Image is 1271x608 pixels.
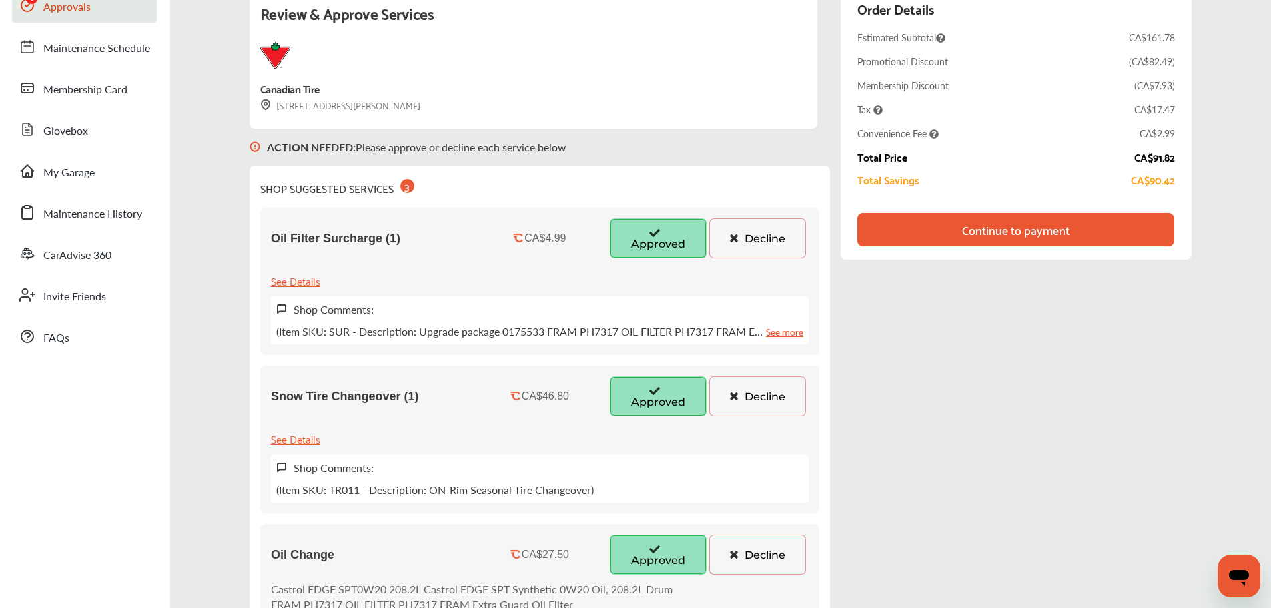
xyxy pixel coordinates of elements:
[766,324,803,339] a: See more
[250,129,260,166] img: svg+xml;base64,PHN2ZyB3aWR0aD0iMTYiIGhlaWdodD0iMTciIHZpZXdCb3g9IjAgMCAxNiAxNyIgZmlsbD0ibm9uZSIgeG...
[1134,79,1175,92] div: ( CA$7.93 )
[271,430,320,448] div: See Details
[12,236,157,271] a: CarAdvise 360
[260,42,290,69] img: logo-canadian-tire.png
[1129,31,1175,44] div: CA$161.78
[294,302,374,317] label: Shop Comments:
[857,103,883,116] span: Tax
[271,548,334,562] span: Oil Change
[276,462,287,473] img: svg+xml;base64,PHN2ZyB3aWR0aD0iMTYiIGhlaWdodD0iMTciIHZpZXdCb3g9IjAgMCAxNiAxNyIgZmlsbD0ibm9uZSIgeG...
[260,97,420,113] div: [STREET_ADDRESS][PERSON_NAME]
[260,79,320,97] div: Canadian Tire
[522,390,569,402] div: CA$46.80
[857,55,948,68] div: Promotional Discount
[271,390,419,404] span: Snow Tire Changeover (1)
[857,127,939,140] span: Convenience Fee
[260,176,414,197] div: SHOP SUGGESTED SERVICES
[12,112,157,147] a: Glovebox
[610,218,707,258] button: Approved
[857,174,919,186] div: Total Savings
[43,123,88,140] span: Glovebox
[12,71,157,105] a: Membership Card
[857,79,949,92] div: Membership Discount
[1140,127,1175,140] div: CA$2.99
[709,218,806,258] button: Decline
[276,324,803,339] p: (Item SKU: SUR - Description: Upgrade package 0175533 FRAM PH7317 OIL FILTER PH7317 FRAM E…
[1131,174,1175,186] div: CA$90.42
[267,139,566,155] p: Please approve or decline each service below
[857,31,945,44] span: Estimated Subtotal
[1129,55,1175,68] div: ( CA$82.49 )
[610,535,707,575] button: Approved
[610,376,707,416] button: Approved
[524,232,566,244] div: CA$4.99
[12,195,157,230] a: Maintenance History
[276,482,594,497] p: (Item SKU: TR011 - Description: ON-Rim Seasonal Tire Changeover)
[271,232,400,246] span: Oil Filter Surcharge (1)
[43,40,150,57] span: Maintenance Schedule
[709,535,806,575] button: Decline
[12,319,157,354] a: FAQs
[522,549,569,561] div: CA$27.50
[1134,103,1175,116] div: CA$17.47
[12,278,157,312] a: Invite Friends
[43,330,69,347] span: FAQs
[43,164,95,182] span: My Garage
[43,206,142,223] span: Maintenance History
[1218,555,1260,597] iframe: Button to launch messaging window
[1134,151,1175,163] div: CA$91.82
[43,247,111,264] span: CarAdvise 360
[400,179,414,193] div: 3
[857,151,907,163] div: Total Price
[43,81,127,99] span: Membership Card
[271,581,673,597] p: Castrol EDGE SPT0W20 208.2L Castrol EDGE SPT Synthetic 0W20 Oil, 208.2L Drum
[43,288,106,306] span: Invite Friends
[12,154,157,188] a: My Garage
[276,304,287,315] img: svg+xml;base64,PHN2ZyB3aWR0aD0iMTYiIGhlaWdodD0iMTciIHZpZXdCb3g9IjAgMCAxNiAxNyIgZmlsbD0ibm9uZSIgeG...
[267,139,356,155] b: ACTION NEEDED :
[12,29,157,64] a: Maintenance Schedule
[260,99,271,111] img: svg+xml;base64,PHN2ZyB3aWR0aD0iMTYiIGhlaWdodD0iMTciIHZpZXdCb3g9IjAgMCAxNiAxNyIgZmlsbD0ibm9uZSIgeG...
[962,223,1070,236] div: Continue to payment
[294,460,374,475] label: Shop Comments:
[709,376,806,416] button: Decline
[271,272,320,290] div: See Details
